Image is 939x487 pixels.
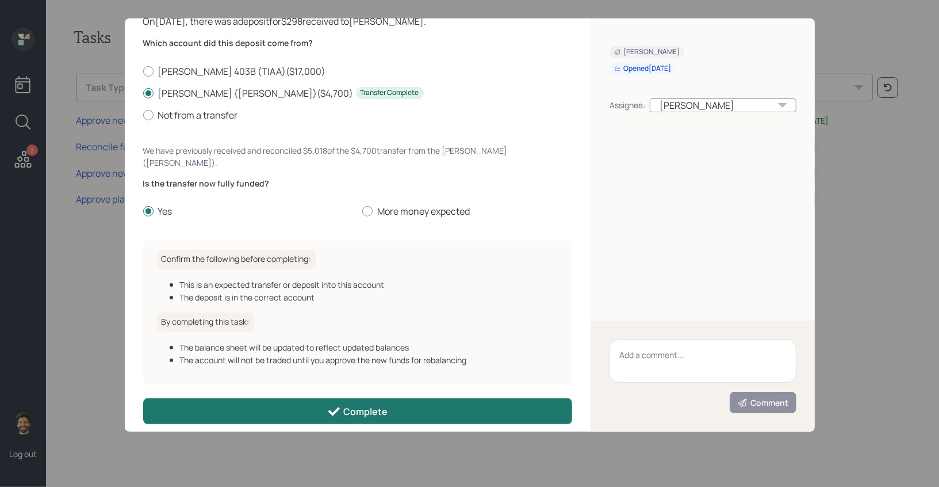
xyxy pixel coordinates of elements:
[143,144,573,169] div: We have previously received and reconciled $5,018 of the $4,700 transfer from the [PERSON_NAME] (...
[143,37,573,49] label: Which account did this deposit come from?
[614,64,671,74] div: Opened [DATE]
[143,178,573,189] label: Is the transfer now fully funded?
[730,392,796,413] button: Comment
[143,205,353,218] label: Yes
[327,405,388,418] div: Complete
[361,88,419,98] div: Transfer Complete
[180,291,559,303] div: The deposit is in the correct account
[143,109,573,121] label: Not from a transfer
[362,205,572,218] label: More money expected
[157,250,316,269] h6: Confirm the following before completing:
[614,47,680,57] div: [PERSON_NAME]
[143,14,573,28] div: On [DATE] , there was a deposit for $298 received to [PERSON_NAME] .
[157,313,254,332] h6: By completing this task:
[143,87,573,100] label: [PERSON_NAME] ([PERSON_NAME]) ( $4,700 )
[737,397,789,409] div: Comment
[180,279,559,291] div: This is an expected transfer or deposit into this account
[143,65,573,78] label: [PERSON_NAME] 403B (TIAA) ( $17,000 )
[180,354,559,366] div: The account will not be traded until you approve the new funds for rebalancing
[143,398,573,424] button: Complete
[180,341,559,353] div: The balance sheet will be updated to reflect updated balances
[650,98,796,112] div: [PERSON_NAME]
[610,99,645,111] div: Assignee:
